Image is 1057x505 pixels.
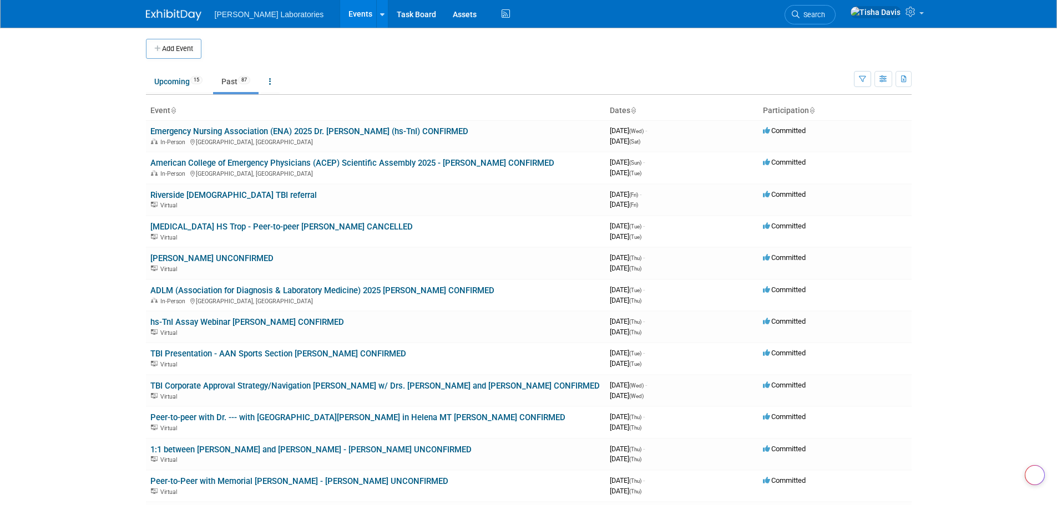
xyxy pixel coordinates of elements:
[151,488,158,494] img: Virtual Event
[215,10,324,19] span: [PERSON_NAME] Laboratories
[610,222,645,230] span: [DATE]
[151,361,158,366] img: Virtual Event
[146,101,605,120] th: Event
[643,317,645,325] span: -
[763,412,806,421] span: Committed
[610,359,641,368] span: [DATE]
[763,222,806,230] span: Committed
[629,488,641,494] span: (Thu)
[629,139,640,145] span: (Sat)
[151,139,158,144] img: In-Person Event
[150,190,317,200] a: Riverside [DEMOGRAPHIC_DATA] TBI referral
[645,126,647,135] span: -
[150,137,601,146] div: [GEOGRAPHIC_DATA], [GEOGRAPHIC_DATA]
[150,158,554,168] a: American College of Emergency Physicians (ACEP) Scientific Assembly 2025 - [PERSON_NAME] CONFIRMED
[151,393,158,399] img: Virtual Event
[160,234,180,241] span: Virtual
[605,101,758,120] th: Dates
[763,126,806,135] span: Committed
[763,317,806,325] span: Committed
[629,361,641,367] span: (Tue)
[629,319,641,325] span: (Thu)
[150,349,406,359] a: TBI Presentation - AAN Sports Section [PERSON_NAME] CONFIRMED
[150,253,274,263] a: [PERSON_NAME] UNCONFIRMED
[629,170,641,176] span: (Tue)
[610,232,641,241] span: [DATE]
[785,5,836,24] a: Search
[610,200,638,208] span: [DATE]
[640,190,641,198] span: -
[610,423,641,431] span: [DATE]
[160,425,180,432] span: Virtual
[763,445,806,453] span: Committed
[151,425,158,430] img: Virtual Event
[630,106,636,115] a: Sort by Start Date
[610,391,644,400] span: [DATE]
[629,192,638,198] span: (Fri)
[151,266,158,271] img: Virtual Event
[629,456,641,462] span: (Thu)
[610,381,647,389] span: [DATE]
[150,445,472,455] a: 1:1 between [PERSON_NAME] and [PERSON_NAME] - [PERSON_NAME] UNCONFIRMED
[629,128,644,134] span: (Wed)
[850,6,901,18] img: Tisha Davis
[645,381,647,389] span: -
[150,476,448,486] a: Peer-to-Peer with Memorial [PERSON_NAME] - [PERSON_NAME] UNCONFIRMED
[629,266,641,272] span: (Thu)
[629,382,644,389] span: (Wed)
[160,170,189,177] span: In-Person
[763,190,806,198] span: Committed
[610,285,645,294] span: [DATE]
[643,445,645,453] span: -
[150,126,468,136] a: Emergency Nursing Association (ENA) 2025 Dr. [PERSON_NAME] (hs-TnI) CONFIRMED
[213,71,259,92] a: Past87
[610,412,645,421] span: [DATE]
[146,9,201,21] img: ExhibitDay
[150,317,344,327] a: hs-TnI Assay Webinar [PERSON_NAME] CONFIRMED
[629,255,641,261] span: (Thu)
[160,298,189,305] span: In-Person
[629,393,644,399] span: (Wed)
[629,202,638,208] span: (Fri)
[146,39,201,59] button: Add Event
[610,158,645,166] span: [DATE]
[643,222,645,230] span: -
[610,296,641,304] span: [DATE]
[610,476,645,484] span: [DATE]
[643,349,645,357] span: -
[160,329,180,336] span: Virtual
[170,106,176,115] a: Sort by Event Name
[150,296,601,305] div: [GEOGRAPHIC_DATA], [GEOGRAPHIC_DATA]
[809,106,815,115] a: Sort by Participation Type
[610,487,641,495] span: [DATE]
[629,478,641,484] span: (Thu)
[643,476,645,484] span: -
[610,328,641,336] span: [DATE]
[151,202,158,207] img: Virtual Event
[763,349,806,357] span: Committed
[151,234,158,239] img: Virtual Event
[763,253,806,262] span: Committed
[629,329,641,335] span: (Thu)
[151,298,158,303] img: In-Person Event
[160,202,180,209] span: Virtual
[758,101,912,120] th: Participation
[643,285,645,294] span: -
[146,71,211,92] a: Upcoming15
[151,170,158,176] img: In-Person Event
[763,285,806,294] span: Committed
[763,381,806,389] span: Committed
[629,234,641,240] span: (Tue)
[643,412,645,421] span: -
[150,381,600,391] a: TBI Corporate Approval Strategy/Navigation [PERSON_NAME] w/ Drs. [PERSON_NAME] and [PERSON_NAME] ...
[610,317,645,325] span: [DATE]
[160,488,180,496] span: Virtual
[160,139,189,146] span: In-Person
[610,169,641,177] span: [DATE]
[610,137,640,145] span: [DATE]
[610,349,645,357] span: [DATE]
[629,350,641,356] span: (Tue)
[643,158,645,166] span: -
[610,126,647,135] span: [DATE]
[190,76,203,84] span: 15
